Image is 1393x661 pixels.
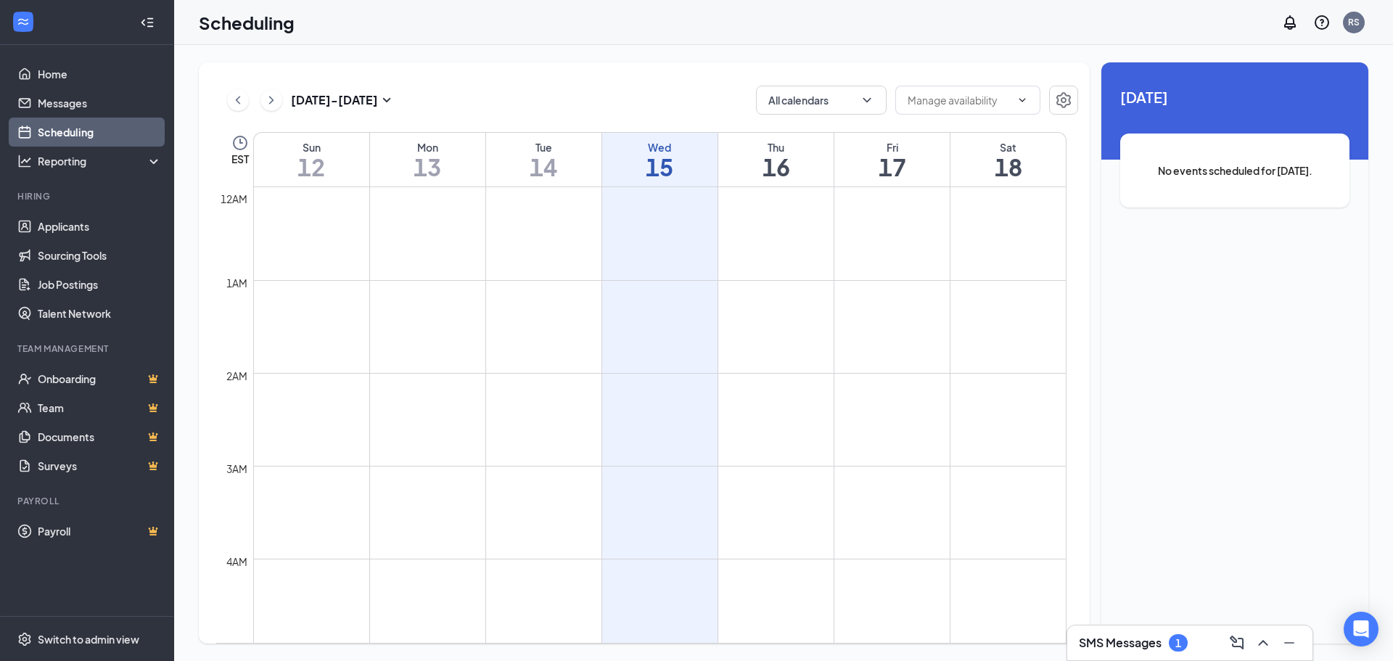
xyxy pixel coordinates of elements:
a: Talent Network [38,299,162,328]
div: 12am [218,191,250,207]
div: RS [1348,16,1360,28]
a: Messages [38,89,162,118]
a: October 15, 2025 [602,133,718,186]
a: October 17, 2025 [834,133,950,186]
div: Hiring [17,190,159,202]
a: Job Postings [38,270,162,299]
div: Tue [486,140,601,155]
div: Thu [718,140,834,155]
svg: ChevronLeft [231,91,245,109]
svg: ChevronDown [860,93,874,107]
svg: Minimize [1281,634,1298,652]
div: 2am [223,368,250,384]
a: Sourcing Tools [38,241,162,270]
button: Settings [1049,86,1078,115]
span: [DATE] [1120,86,1349,108]
svg: ChevronUp [1254,634,1272,652]
svg: WorkstreamLogo [16,15,30,29]
svg: QuestionInfo [1313,14,1331,31]
a: TeamCrown [38,393,162,422]
a: DocumentsCrown [38,422,162,451]
svg: Notifications [1281,14,1299,31]
div: Wed [602,140,718,155]
div: Fri [834,140,950,155]
button: Minimize [1278,631,1301,654]
button: ComposeMessage [1225,631,1249,654]
svg: Clock [231,134,249,152]
button: ChevronLeft [227,89,249,111]
svg: ChevronDown [1016,94,1028,106]
div: Reporting [38,154,163,168]
svg: ChevronRight [264,91,279,109]
a: October 13, 2025 [370,133,485,186]
svg: Collapse [140,15,155,30]
h1: 18 [950,155,1066,179]
div: 1am [223,275,250,291]
svg: Settings [1055,91,1072,109]
a: Home [38,59,162,89]
span: No events scheduled for [DATE]. [1149,163,1320,178]
div: 4am [223,554,250,570]
div: Payroll [17,495,159,507]
span: EST [231,152,249,166]
div: Open Intercom Messenger [1344,612,1378,646]
button: ChevronUp [1252,631,1275,654]
h1: 16 [718,155,834,179]
a: Scheduling [38,118,162,147]
a: OnboardingCrown [38,364,162,393]
a: October 12, 2025 [254,133,369,186]
h3: SMS Messages [1079,635,1162,651]
svg: Analysis [17,154,32,168]
a: PayrollCrown [38,517,162,546]
a: Applicants [38,212,162,241]
svg: Settings [17,632,32,646]
svg: ComposeMessage [1228,634,1246,652]
div: Sat [950,140,1066,155]
a: October 18, 2025 [950,133,1066,186]
a: SurveysCrown [38,451,162,480]
h1: 15 [602,155,718,179]
h3: [DATE] - [DATE] [291,92,378,108]
input: Manage availability [908,92,1011,108]
h1: 12 [254,155,369,179]
svg: SmallChevronDown [378,91,395,109]
div: Switch to admin view [38,632,139,646]
h1: 13 [370,155,485,179]
div: 3am [223,461,250,477]
h1: Scheduling [199,10,295,35]
h1: 17 [834,155,950,179]
a: October 16, 2025 [718,133,834,186]
h1: 14 [486,155,601,179]
div: Mon [370,140,485,155]
button: ChevronRight [260,89,282,111]
div: Team Management [17,342,159,355]
a: October 14, 2025 [486,133,601,186]
div: Sun [254,140,369,155]
button: All calendarsChevronDown [756,86,887,115]
div: 1 [1175,637,1181,649]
